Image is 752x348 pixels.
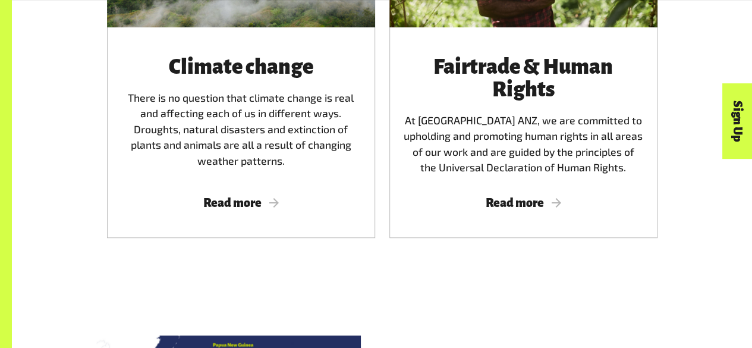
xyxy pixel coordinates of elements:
[404,196,643,209] span: Read more
[121,56,361,79] h3: Climate change
[121,56,361,175] div: There is no question that climate change is real and affecting each of us in different ways. Drou...
[404,56,643,101] h3: Fairtrade & Human Rights
[121,196,361,209] span: Read more
[404,56,643,175] div: At [GEOGRAPHIC_DATA] ANZ, we are committed to upholding and promoting human rights in all areas o...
